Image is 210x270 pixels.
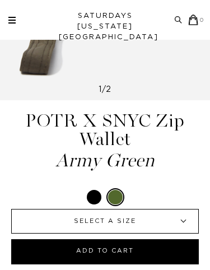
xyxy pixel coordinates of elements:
button: Add to Cart [11,239,199,264]
a: 0 [188,15,204,25]
span: 2 [106,86,111,94]
h1: POTR X SNYC Zip Wallet [8,111,202,170]
small: 0 [200,18,204,23]
span: 1 [99,86,102,94]
a: SATURDAYS[US_STATE][GEOGRAPHIC_DATA] [59,11,151,43]
span: SELECT A SIZE [37,210,173,233]
span: Army Green [8,151,202,170]
b: ▾ [168,210,198,233]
